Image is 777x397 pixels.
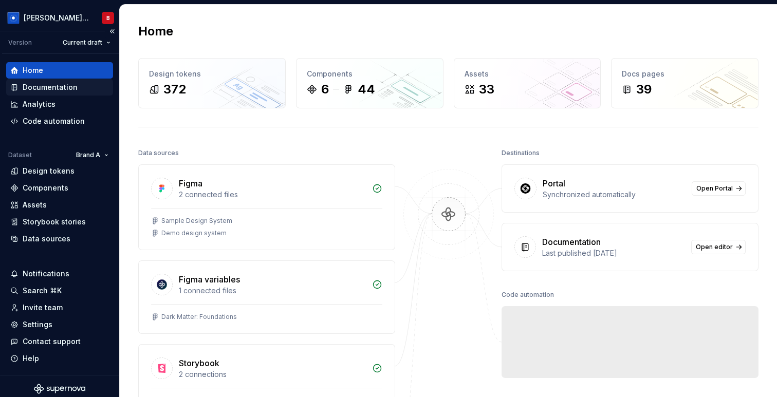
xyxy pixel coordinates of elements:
div: 372 [163,81,186,98]
a: Components [6,180,113,196]
a: Design tokens372 [138,58,286,108]
span: Brand A [76,151,100,159]
div: Analytics [23,99,55,109]
div: Synchronized automatically [543,190,686,200]
div: Components [307,69,433,79]
div: Dataset [8,151,32,159]
a: Docs pages39 [611,58,758,108]
div: Home [23,65,43,75]
div: Notifications [23,269,69,279]
div: Assets [23,200,47,210]
div: 2 connected files [179,190,366,200]
button: Brand A [71,148,113,162]
button: [PERSON_NAME] Design SystemB [2,7,117,29]
div: Code automation [23,116,85,126]
button: Collapse sidebar [105,24,119,39]
button: Search ⌘K [6,282,113,299]
div: Dark Matter: Foundations [161,313,237,321]
div: 2 connections [179,369,366,380]
a: Components644 [296,58,443,108]
div: Components [23,183,68,193]
span: Open Portal [696,184,733,193]
div: Storybook [179,357,219,369]
a: Design tokens [6,163,113,179]
a: Figma variables1 connected filesDark Matter: Foundations [138,260,395,334]
div: Figma [179,177,202,190]
div: Last published [DATE] [542,248,685,258]
a: Open Portal [692,181,746,196]
svg: Supernova Logo [34,384,85,394]
a: Data sources [6,231,113,247]
button: Current draft [58,35,115,50]
div: 1 connected files [179,286,366,296]
a: Home [6,62,113,79]
button: Contact support [6,333,113,350]
div: Figma variables [179,273,240,286]
div: Invite team [23,303,63,313]
div: Code automation [502,288,554,302]
div: 33 [479,81,494,98]
div: Documentation [23,82,78,92]
a: Storybook stories [6,214,113,230]
span: Current draft [63,39,102,47]
div: 44 [358,81,375,98]
a: Documentation [6,79,113,96]
div: 6 [321,81,329,98]
div: Demo design system [161,229,227,237]
div: Destinations [502,146,540,160]
span: Open editor [696,243,733,251]
a: Code automation [6,113,113,129]
div: Data sources [138,146,179,160]
div: Settings [23,319,52,330]
div: B [106,14,110,22]
div: Help [23,353,39,364]
div: Documentation [542,236,601,248]
div: Sample Design System [161,217,232,225]
a: Assets [6,197,113,213]
a: Assets33 [454,58,601,108]
button: Help [6,350,113,367]
div: Assets [465,69,590,79]
div: 39 [636,81,652,98]
a: Settings [6,316,113,333]
div: [PERSON_NAME] Design System [24,13,89,23]
img: 049812b6-2877-400d-9dc9-987621144c16.png [7,12,20,24]
div: Version [8,39,32,47]
div: Storybook stories [23,217,86,227]
a: Analytics [6,96,113,112]
div: Design tokens [149,69,275,79]
div: Portal [543,177,565,190]
a: Figma2 connected filesSample Design SystemDemo design system [138,164,395,250]
div: Docs pages [622,69,748,79]
div: Contact support [23,336,81,347]
div: Design tokens [23,166,75,176]
a: Open editor [691,240,746,254]
div: Search ⌘K [23,286,62,296]
a: Invite team [6,299,113,316]
button: Notifications [6,266,113,282]
h2: Home [138,23,173,40]
div: Data sources [23,234,70,244]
